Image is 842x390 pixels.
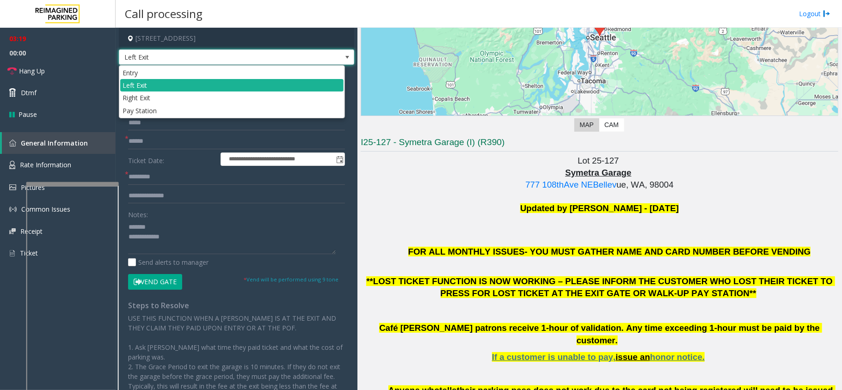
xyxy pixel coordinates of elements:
[9,206,17,213] img: 'icon'
[128,274,182,290] button: Vend Gate
[120,91,344,104] li: Right Exit
[599,118,624,132] label: CAM
[128,207,148,219] label: Notes:
[492,354,615,361] a: If a customer is unable to pay,
[20,227,43,236] span: Receipt
[21,139,88,147] span: General Information
[21,205,70,213] span: Common Issues
[525,180,616,189] span: 777 108thAve NEBellev
[366,276,835,299] span: **LOST TICKET FUNCTION IS NOW WORKING – PLEASE INFORM THE CUSTOMER WHO LOST THEIR TICKET TO PRESS...
[594,19,606,36] div: 777 108th Avenue Northeast, Bellevue, WA
[9,140,16,146] img: 'icon'
[119,50,307,65] span: Left Exit
[823,9,830,18] img: logout
[616,180,673,189] span: ue, WA, 98004
[21,88,37,97] span: Dtmf
[408,247,811,256] span: FOR ALL MONTHLY ISSUES- YOU MUST GATHER NAME AND CARD NUMBER BEFORE VENDING
[119,28,354,49] h4: [STREET_ADDRESS]
[244,276,338,283] small: Vend will be performed using 9 tone
[574,118,599,132] label: Map
[20,160,71,169] span: Rate Information
[2,132,116,154] a: General Information
[615,352,650,362] span: issue an
[9,161,15,169] img: 'icon'
[578,156,619,165] span: Lot 25-127
[20,249,38,257] span: Ticket
[799,9,830,18] a: Logout
[9,184,16,190] img: 'icon'
[120,2,207,25] h3: Call processing
[120,79,344,91] li: Left Exit
[650,352,705,362] span: honor notice.
[9,249,15,257] img: 'icon'
[120,104,344,117] li: Pay Station
[128,301,345,310] h4: Steps to Resolve
[9,228,16,234] img: 'icon'
[379,323,822,345] span: Café [PERSON_NAME] patrons receive 1-hour of validation. Any time exceeding 1-hour must be paid b...
[525,182,616,189] a: 777 108thAve NEBellev
[565,168,632,177] span: Symetra Garage
[128,257,209,267] label: Send alerts to manager
[21,183,45,192] span: Pictures
[492,352,615,362] span: If a customer is unable to pay,
[361,136,838,152] h3: I25-127 - Symetra Garage (I) (R390)
[18,110,37,119] span: Pause
[520,203,679,213] font: Updated by [PERSON_NAME] - [DATE]
[126,152,218,166] label: Ticket Date:
[19,66,45,76] span: Hang Up
[120,67,344,79] li: Entry
[334,153,344,166] span: Toggle popup
[650,354,705,361] a: honor notice.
